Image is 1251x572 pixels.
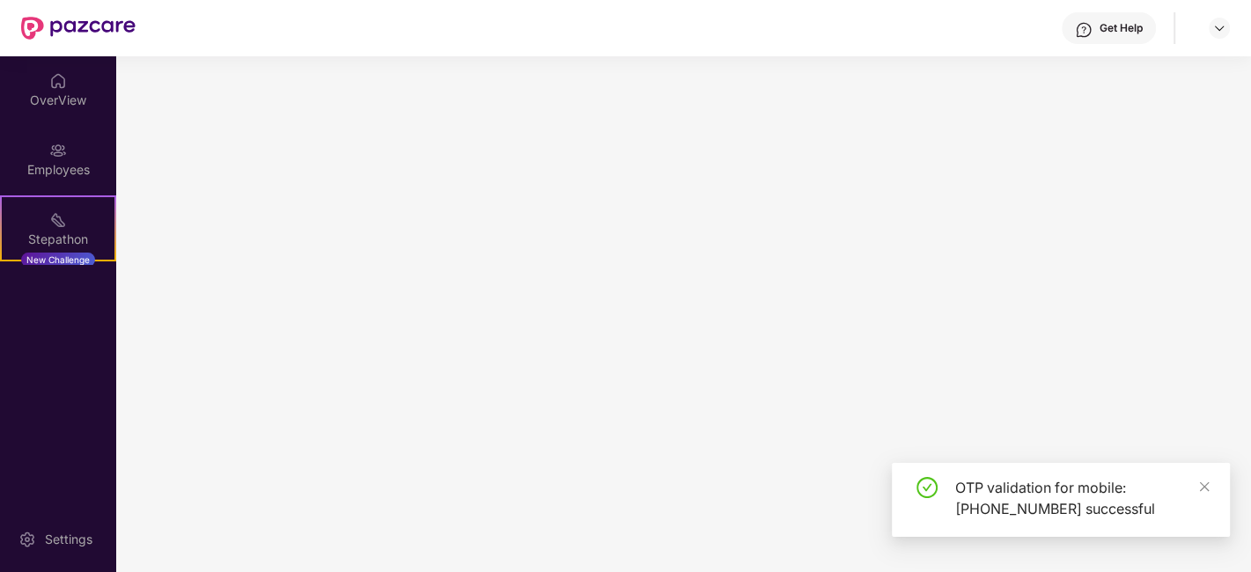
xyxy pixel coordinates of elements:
[955,477,1209,519] div: OTP validation for mobile: [PHONE_NUMBER] successful
[40,531,98,548] div: Settings
[18,531,36,548] img: svg+xml;base64,PHN2ZyBpZD0iU2V0dGluZy0yMHgyMCIgeG1sbnM9Imh0dHA6Ly93d3cudzMub3JnLzIwMDAvc3ZnIiB3aW...
[2,231,114,248] div: Stepathon
[21,253,95,267] div: New Challenge
[1100,21,1143,35] div: Get Help
[49,211,67,229] img: svg+xml;base64,PHN2ZyB4bWxucz0iaHR0cDovL3d3dy53My5vcmcvMjAwMC9zdmciIHdpZHRoPSIyMSIgaGVpZ2h0PSIyMC...
[1212,21,1226,35] img: svg+xml;base64,PHN2ZyBpZD0iRHJvcGRvd24tMzJ4MzIiIHhtbG5zPSJodHRwOi8vd3d3LnczLm9yZy8yMDAwL3N2ZyIgd2...
[1075,21,1093,39] img: svg+xml;base64,PHN2ZyBpZD0iSGVscC0zMngzMiIgeG1sbnM9Imh0dHA6Ly93d3cudzMub3JnLzIwMDAvc3ZnIiB3aWR0aD...
[916,477,938,498] span: check-circle
[1198,480,1211,493] span: close
[49,142,67,159] img: svg+xml;base64,PHN2ZyBpZD0iRW1wbG95ZWVzIiB4bWxucz0iaHR0cDovL3d3dy53My5vcmcvMjAwMC9zdmciIHdpZHRoPS...
[49,72,67,90] img: svg+xml;base64,PHN2ZyBpZD0iSG9tZSIgeG1sbnM9Imh0dHA6Ly93d3cudzMub3JnLzIwMDAvc3ZnIiB3aWR0aD0iMjAiIG...
[21,17,136,40] img: New Pazcare Logo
